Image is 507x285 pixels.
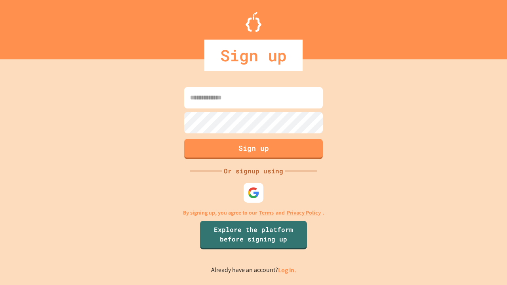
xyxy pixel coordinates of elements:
[287,209,321,217] a: Privacy Policy
[184,139,323,159] button: Sign up
[211,265,296,275] p: Already have an account?
[246,12,261,32] img: Logo.svg
[200,221,307,249] a: Explore the platform before signing up
[183,209,324,217] p: By signing up, you agree to our and .
[248,187,259,199] img: google-icon.svg
[204,40,303,71] div: Sign up
[278,266,296,274] a: Log in.
[222,166,285,176] div: Or signup using
[259,209,274,217] a: Terms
